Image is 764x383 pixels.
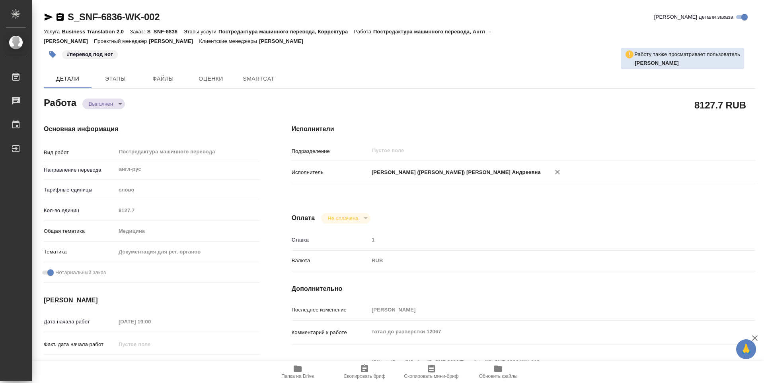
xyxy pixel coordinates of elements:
span: Скопировать бриф [343,373,385,379]
p: Ставка [292,236,369,244]
textarea: тотал до разверстки 12067 [369,325,717,339]
button: Скопировать бриф [331,361,398,383]
span: [PERSON_NAME] детали заказа [654,13,733,21]
input: Пустое поле [116,316,185,327]
p: Тарифные единицы [44,186,116,194]
b: [PERSON_NAME] [635,60,679,66]
span: Файлы [144,74,182,84]
p: Постредактура машинного перевода, Корректура [218,29,354,35]
textarea: /Clients/Sanofi/Orders/S_SNF-6836/Translated/S_SNF-6836-WK-002 [369,356,717,369]
button: Скопировать ссылку для ЯМессенджера [44,12,53,22]
p: [PERSON_NAME] ([PERSON_NAME]) [PERSON_NAME] Андреевна [369,168,541,176]
button: Папка на Drive [264,361,331,383]
span: Обновить файлы [479,373,518,379]
p: Работу также просматривает пользователь [634,50,740,58]
p: Проектный менеджер [94,38,149,44]
p: #перевод под нот [67,50,113,58]
p: Работа [354,29,373,35]
p: Исполнитель [292,168,369,176]
p: Заказ: [130,29,147,35]
p: Горшкова Валентина [635,59,740,67]
p: Этапы услуги [183,29,218,35]
h4: Основная информация [44,124,260,134]
p: Подразделение [292,147,369,155]
p: Направление перевода [44,166,116,174]
button: Скопировать ссылку [55,12,65,22]
p: Путь на drive [292,359,369,367]
button: Добавить тэг [44,46,61,63]
a: S_SNF-6836-WK-002 [68,12,160,22]
button: Обновить файлы [465,361,532,383]
div: Документация для рег. органов [116,245,260,259]
button: 🙏 [736,339,756,359]
p: Последнее изменение [292,306,369,314]
p: [PERSON_NAME] [149,38,199,44]
p: Business Translation 2.0 [62,29,130,35]
p: Услуга [44,29,62,35]
p: Дата начала работ [44,318,116,326]
h4: Исполнители [292,124,755,134]
button: Не оплачена [325,215,361,222]
p: S_SNF-6836 [147,29,184,35]
p: Комментарий к работе [292,329,369,337]
span: 🙏 [739,341,753,358]
h2: 8127.7 RUB [694,98,746,112]
div: Выполнен [82,99,125,109]
input: Пустое поле [116,359,185,371]
input: Пустое поле [369,234,717,246]
span: перевод под нот [61,50,119,57]
span: Папка на Drive [281,373,314,379]
input: Пустое поле [369,304,717,315]
h4: Оплата [292,213,315,223]
p: Вид работ [44,149,116,157]
span: Скопировать мини-бриф [404,373,458,379]
h2: Работа [44,95,76,109]
input: Пустое поле [371,146,698,155]
span: Нотариальный заказ [55,269,106,277]
span: Детали [49,74,87,84]
p: Кол-во единиц [44,207,116,215]
span: Оценки [192,74,230,84]
p: [PERSON_NAME] [259,38,309,44]
input: Пустое поле [116,205,260,216]
button: Скопировать мини-бриф [398,361,465,383]
div: Медицина [116,224,260,238]
button: Удалить исполнителя [549,163,566,181]
div: Выполнен [321,213,370,224]
button: Выполнен [86,101,115,107]
span: SmartCat [240,74,278,84]
p: Тематика [44,248,116,256]
h4: Дополнительно [292,284,755,294]
div: слово [116,183,260,197]
p: Валюта [292,257,369,265]
div: RUB [369,254,717,267]
p: Клиентские менеджеры [199,38,259,44]
p: Факт. дата начала работ [44,340,116,348]
span: Этапы [96,74,134,84]
h4: [PERSON_NAME] [44,296,260,305]
p: Общая тематика [44,227,116,235]
input: Пустое поле [116,339,185,350]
